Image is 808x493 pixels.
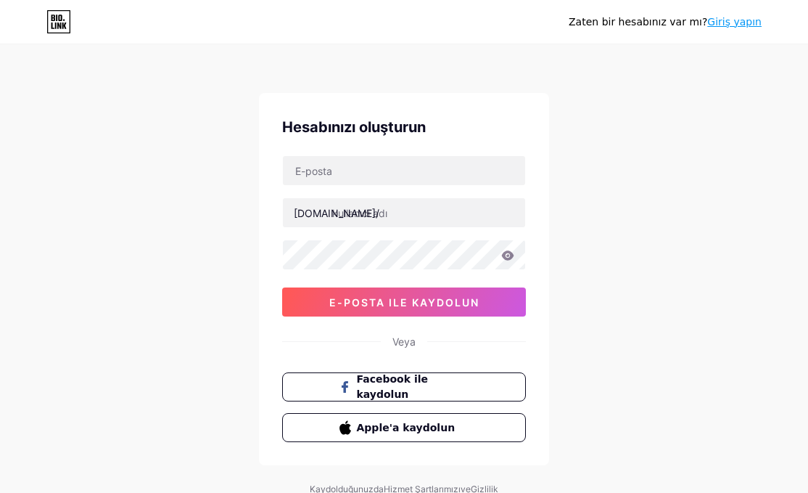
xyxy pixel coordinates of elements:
font: Zaten bir hesabınız var mı? [569,16,707,28]
font: Facebook ile kaydolun [357,373,429,400]
input: kullanıcı adı [283,198,525,227]
font: e-posta ile kaydolun [329,296,479,309]
button: Apple'a kaydolun [282,413,526,442]
font: Hesabınızı oluşturun [282,118,426,136]
button: e-posta ile kaydolun [282,288,526,317]
a: Giriş yapın [707,16,762,28]
font: Apple'a kaydolun [357,422,455,433]
font: [DOMAIN_NAME]/ [294,207,379,219]
button: Facebook ile kaydolun [282,372,526,402]
font: Veya [392,335,416,348]
input: E-posta [283,156,525,185]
